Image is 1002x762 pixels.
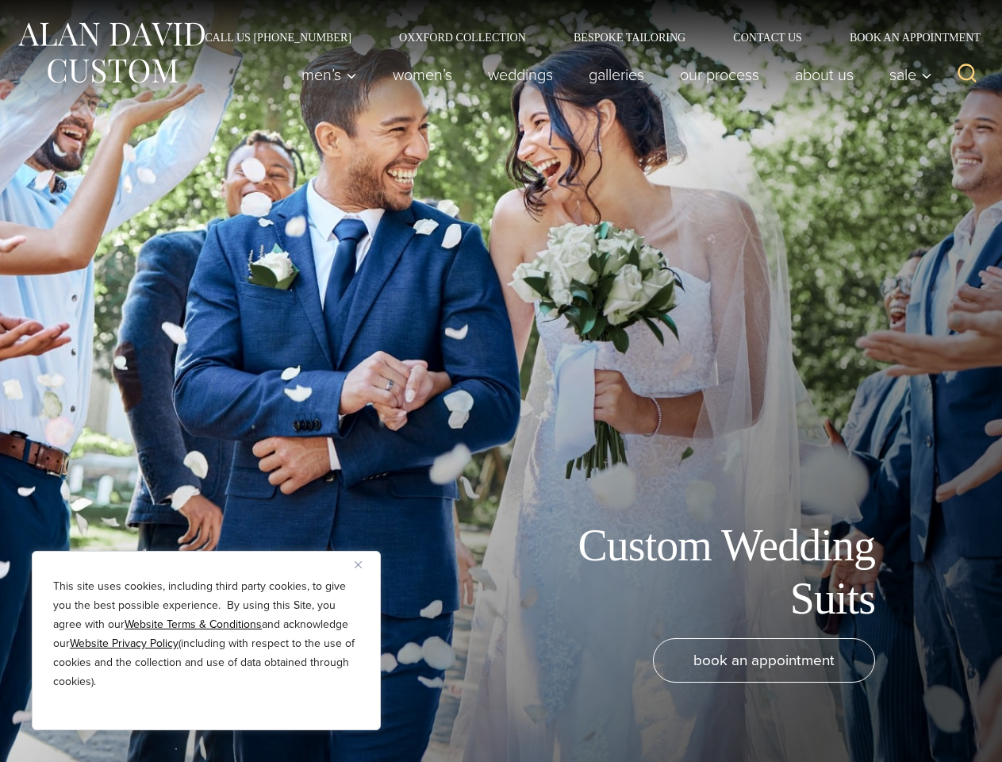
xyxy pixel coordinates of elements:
[889,67,932,83] span: Sale
[375,32,550,43] a: Oxxford Collection
[571,59,662,90] a: Galleries
[284,59,941,90] nav: Primary Navigation
[181,32,375,43] a: Call Us [PHONE_NUMBER]
[375,59,470,90] a: Women’s
[301,67,357,83] span: Men’s
[662,59,777,90] a: Our Process
[181,32,986,43] nav: Secondary Navigation
[70,635,179,652] a: Website Privacy Policy
[518,519,875,625] h1: Custom Wedding Suits
[777,59,872,90] a: About Us
[53,577,359,691] p: This site uses cookies, including third party cookies, to give you the best possible experience. ...
[653,638,875,683] a: book an appointment
[550,32,709,43] a: Bespoke Tailoring
[826,32,986,43] a: Book an Appointment
[693,648,835,672] span: book an appointment
[355,561,362,568] img: Close
[709,32,826,43] a: Contact Us
[16,17,206,88] img: Alan David Custom
[948,56,986,94] button: View Search Form
[355,555,374,574] button: Close
[125,616,262,633] a: Website Terms & Conditions
[470,59,571,90] a: weddings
